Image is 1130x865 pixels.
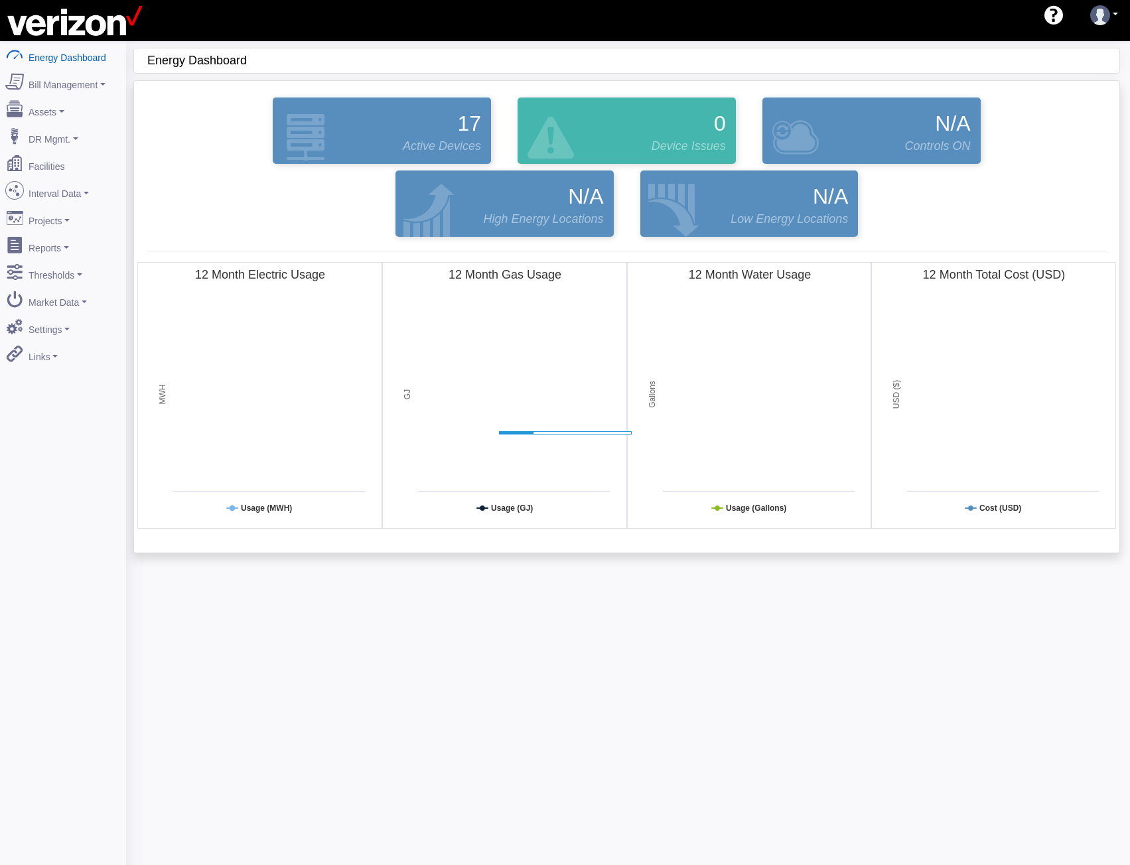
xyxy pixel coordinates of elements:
[813,180,848,212] span: N/A
[195,268,325,281] tspan: 12 Month Electric Usage
[923,268,1066,281] tspan: 12 Month Total Cost (USD)
[403,389,412,399] tspan: GJ
[241,503,292,513] tspan: Usage (MWH)
[504,94,749,167] div: Devices that are active and configured but are in an error state.
[979,503,1021,513] tspan: Cost (USD)
[688,268,810,281] tspan: 12 Month Water Usage
[892,380,901,409] tspan: USD ($)
[147,48,1119,73] div: Energy Dashboard
[1090,5,1110,25] img: user-3.svg
[458,107,482,139] span: 17
[491,503,533,513] tspan: Usage (GJ)
[935,107,970,139] span: N/A
[568,180,603,212] span: N/A
[269,98,494,164] a: 17 Active Devices
[731,210,848,228] span: Low Energy Locations
[714,107,726,139] span: 0
[483,210,603,228] span: High Energy Locations
[403,137,481,155] span: Active Devices
[158,385,167,405] tspan: MWH
[905,137,971,155] span: Controls ON
[449,268,561,281] tspan: 12 Month Gas Usage
[652,137,726,155] span: Device Issues
[648,381,657,408] tspan: Gallons
[726,503,786,513] tspan: Usage (Gallons)
[259,94,504,167] div: Devices that are actively reporting data.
